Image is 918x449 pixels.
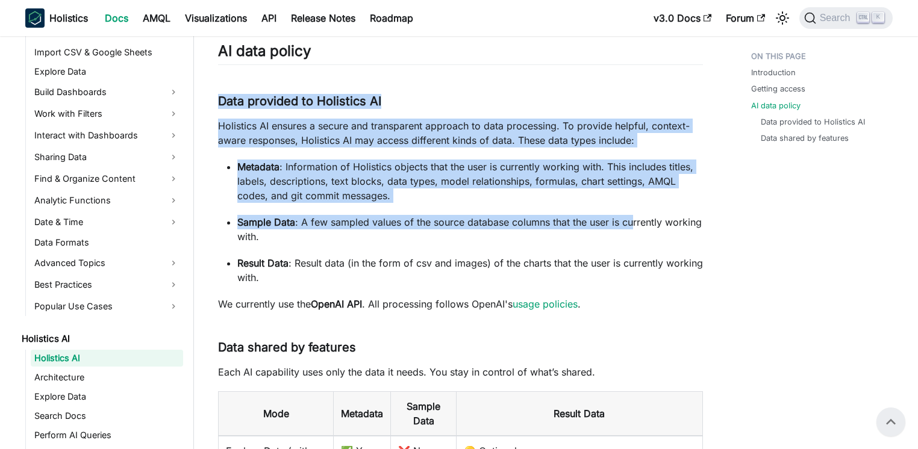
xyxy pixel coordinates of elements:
[876,407,905,436] button: Scroll back to top
[13,36,194,449] nav: Docs sidebar
[218,365,703,379] p: Each AI capability uses only the data it needs. You stay in control of what’s shared.
[178,8,254,28] a: Visualizations
[816,13,858,23] span: Search
[363,8,420,28] a: Roadmap
[872,12,884,23] kbd: K
[31,297,183,316] a: Popular Use Cases
[49,11,88,25] b: Holistics
[751,67,796,78] a: Introduction
[751,83,805,94] a: Getting access
[219,392,334,436] th: Mode
[218,42,703,65] h2: AI data policy
[31,407,183,424] a: Search Docs
[237,216,295,228] strong: Sample Data
[218,119,703,147] p: Holistics AI ensures a secure and transparent approach to data processing. To provide helpful, co...
[237,159,703,203] p: : Information of Holistics objects that the user is currently working with. This includes titles,...
[391,392,457,436] th: Sample Data
[237,257,289,269] strong: Result Data
[31,369,183,386] a: Architecture
[31,104,183,123] a: Work with Filters
[284,8,363,28] a: Release Notes
[799,7,893,29] button: Search (Ctrl+K)
[31,212,183,232] a: Date & Time
[31,44,183,61] a: Import CSV & Google Sheets
[334,392,391,436] th: Metadata
[98,8,136,28] a: Docs
[513,298,578,310] a: usage policies
[25,8,45,28] img: Holistics
[31,427,183,444] a: Perform AI Queries
[31,191,183,210] a: Analytic Functions
[237,161,279,173] strong: Metadata
[31,388,183,405] a: Explore Data
[31,350,183,367] a: Holistics AI
[761,116,865,128] a: Data provided to Holistics AI
[254,8,284,28] a: API
[237,256,703,285] p: : Result data (in the form of csv and images) of the charts that the user is currently working with.
[646,8,719,28] a: v3.0 Docs
[31,234,183,251] a: Data Formats
[31,169,183,188] a: Find & Organize Content
[311,298,362,310] strong: OpenAI API
[237,215,703,244] p: : A few sampled values of the source database columns that the user is currently working with.
[18,330,183,347] a: Holistics AI
[136,8,178,28] a: AMQL
[31,63,183,80] a: Explore Data
[31,275,183,294] a: Best Practices
[719,8,772,28] a: Forum
[31,147,183,167] a: Sharing Data
[31,253,183,273] a: Advanced Topics
[218,297,703,311] p: We currently use the . All processing follows OpenAI's .
[25,8,88,28] a: HolisticsHolistics
[218,94,703,109] h3: Data provided to Holistics AI
[773,8,792,28] button: Switch between dark and light mode (currently light mode)
[456,392,702,436] th: Result Data
[31,82,183,102] a: Build Dashboards
[751,100,801,111] a: AI data policy
[31,126,183,145] a: Interact with Dashboards
[761,132,849,144] a: Data shared by features
[218,340,703,355] h3: Data shared by features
